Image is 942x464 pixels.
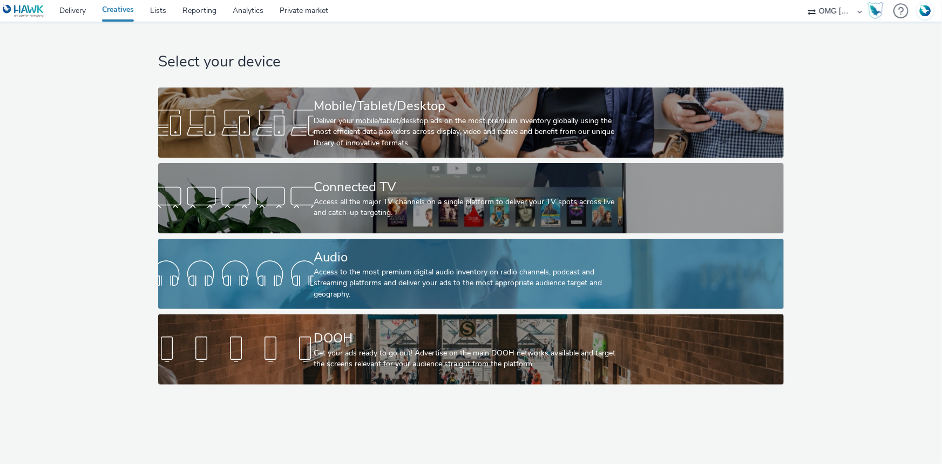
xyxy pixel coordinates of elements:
div: Get your ads ready to go out! Advertise on the main DOOH networks available and target the screen... [314,348,624,370]
a: DOOHGet your ads ready to go out! Advertise on the main DOOH networks available and target the sc... [158,314,784,385]
div: Access all the major TV channels on a single platform to deliver your TV spots across live and ca... [314,197,624,219]
div: Mobile/Tablet/Desktop [314,97,624,116]
div: Audio [314,248,624,267]
a: Connected TVAccess all the major TV channels on a single platform to deliver your TV spots across... [158,163,784,233]
img: Hawk Academy [868,2,884,19]
div: Connected TV [314,178,624,197]
img: undefined Logo [3,4,44,18]
a: Hawk Academy [868,2,888,19]
div: Access to the most premium digital audio inventory on radio channels, podcast and streaming platf... [314,267,624,300]
div: DOOH [314,329,624,348]
a: AudioAccess to the most premium digital audio inventory on radio channels, podcast and streaming ... [158,239,784,309]
h1: Select your device [158,52,784,72]
div: Deliver your mobile/tablet/desktop ads on the most premium inventory globally using the most effi... [314,116,624,149]
a: Mobile/Tablet/DesktopDeliver your mobile/tablet/desktop ads on the most premium inventory globall... [158,88,784,158]
img: Account FR [917,3,933,19]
